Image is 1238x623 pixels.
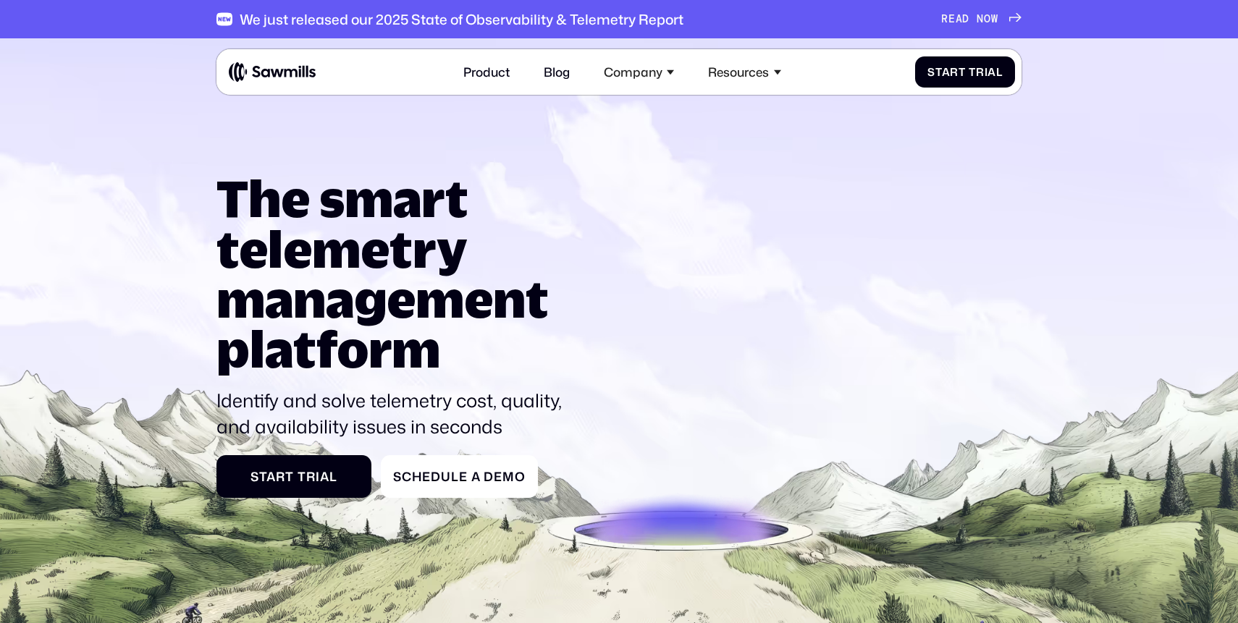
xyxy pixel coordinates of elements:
a: Schedule a Demo [381,455,539,498]
div: READ NOW [941,13,998,26]
a: READ NOW [941,13,1022,26]
div: Schedule a Demo [393,469,526,484]
a: Start Trial [216,455,371,498]
div: We just released our 2025 State of Observability & Telemetry Report [240,11,683,27]
div: Start Trial [229,469,359,484]
h1: The smart telemetry management platform [216,173,576,373]
div: Start Trial [927,66,1003,79]
p: Identify and solve telemetry cost, quality, and availability issues in seconds [216,388,576,440]
a: Start Trial [915,56,1015,88]
div: Company [604,64,662,80]
div: Resources [708,64,769,80]
a: Product [454,56,519,89]
a: Blog [534,56,579,89]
